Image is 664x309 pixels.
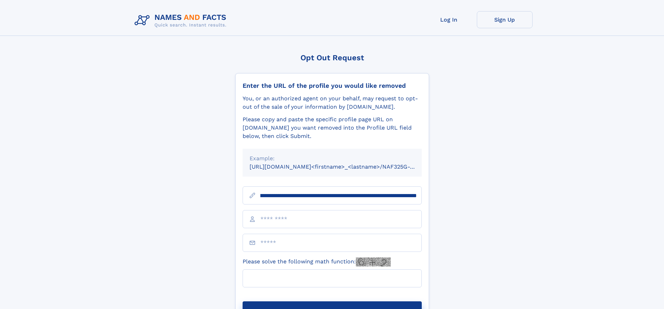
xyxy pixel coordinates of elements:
[421,11,477,28] a: Log In
[243,82,422,90] div: Enter the URL of the profile you would like removed
[243,257,391,266] label: Please solve the following math function:
[477,11,533,28] a: Sign Up
[250,163,435,170] small: [URL][DOMAIN_NAME]<firstname>_<lastname>/NAF325G-xxxxxxxx
[243,94,422,111] div: You, or an authorized agent on your behalf, may request to opt-out of the sale of your informatio...
[235,53,429,62] div: Opt Out Request
[132,11,232,30] img: Logo Names and Facts
[243,115,422,140] div: Please copy and paste the specific profile page URL on [DOMAIN_NAME] you want removed into the Pr...
[250,154,415,163] div: Example:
